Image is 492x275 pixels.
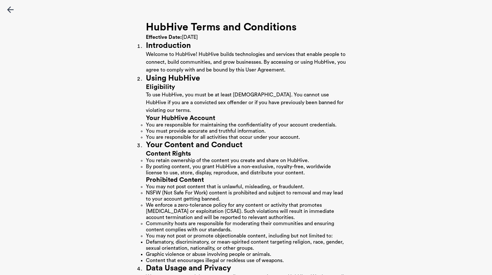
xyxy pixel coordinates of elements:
h2: Introduction [146,41,346,50]
li: NSFW (Not Safe For Work) content is prohibited and subject to removal and may lead to your accoun... [146,190,346,202]
li: You are responsible for all activities that occur under your account. [146,134,346,140]
h1: HubHive Terms and Conditions [146,21,346,33]
h2: Using HubHive [146,74,346,83]
p: To use HubHive, you must be at least [DEMOGRAPHIC_DATA]. You cannot use HubHive if you are a conv... [146,91,346,114]
h3: Prohibited Content [146,176,346,184]
li: Defamatory, discriminatory, or mean-spirited content targeting religion, race, gender, sexual ori... [146,239,346,251]
img: icon-back-black.svg [6,6,14,13]
p: Welcome to HubHive! HubHive builds technologies and services that enable people to connect, build... [146,50,346,74]
li: Community hosts are responsible for moderating their communities and ensuring content complies wi... [146,221,346,233]
li: Graphic violence or abuse involving people or animals. [146,251,346,258]
li: You may not post content that is unlawful, misleading, or fraudulent. [146,184,346,190]
li: You must provide accurate and truthful information. [146,128,346,134]
li: You are responsible for maintaining the confidentiality of your account credentials. [146,122,346,128]
h3: Eligibility [146,83,346,91]
p: [DATE] [146,33,346,41]
h2: Your Content and Conduct [146,140,346,150]
li: You may not post or promote objectionable content, including but not limited to: [146,233,346,264]
li: By posting content, you grant HubHive a non-exclusive, royalty-free, worldwide license to use, st... [146,164,346,176]
h3: Content Rights [146,150,346,158]
h3: Your HubHive Account [146,114,346,122]
li: You retain ownership of the content you create and share on HubHive. [146,158,346,164]
li: Content that encourages illegal or reckless use of weapons. [146,258,346,264]
li: We enforce a zero-tolerance policy for any content or activity that promotes [MEDICAL_DATA] or ex... [146,202,346,221]
h2: Data Usage and Privacy [146,264,346,273]
strong: Effective Date: [146,35,182,40]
